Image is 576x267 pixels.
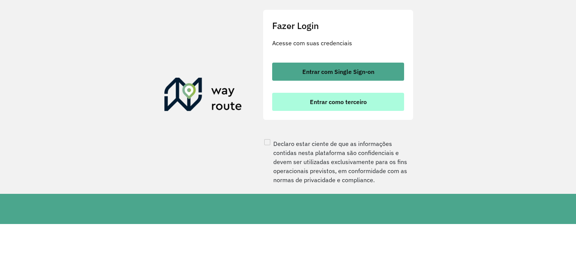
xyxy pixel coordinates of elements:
button: button [272,63,404,81]
img: Roteirizador AmbevTech [164,78,242,114]
h2: Fazer Login [272,19,404,32]
p: Acesse com suas credenciais [272,38,404,48]
button: button [272,93,404,111]
span: Entrar como terceiro [310,99,367,105]
label: Declaro estar ciente de que as informações contidas nesta plataforma são confidenciais e devem se... [263,139,414,184]
span: Entrar com Single Sign-on [302,69,374,75]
